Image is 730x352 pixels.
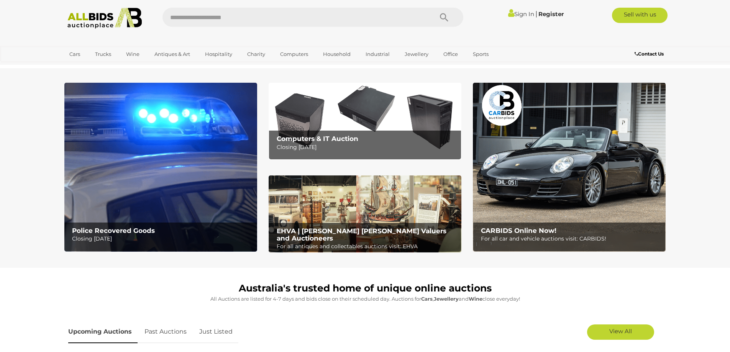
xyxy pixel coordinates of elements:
[277,227,446,242] b: EHVA | [PERSON_NAME] [PERSON_NAME] Valuers and Auctioneers
[469,296,482,302] strong: Wine
[194,321,238,343] a: Just Listed
[68,283,662,294] h1: Australia's trusted home of unique online auctions
[635,51,664,57] b: Contact Us
[434,296,459,302] strong: Jewellery
[269,175,461,253] a: EHVA | Evans Hastings Valuers and Auctioneers EHVA | [PERSON_NAME] [PERSON_NAME] Valuers and Auct...
[64,61,129,73] a: [GEOGRAPHIC_DATA]
[609,327,632,335] span: View All
[269,175,461,253] img: EHVA | Evans Hastings Valuers and Auctioneers
[277,135,358,142] b: Computers & IT Auction
[121,48,144,61] a: Wine
[361,48,395,61] a: Industrial
[400,48,433,61] a: Jewellery
[481,227,556,234] b: CARBIDS Online Now!
[587,324,654,340] a: View All
[72,234,253,244] p: Closing [DATE]
[473,83,666,252] a: CARBIDS Online Now! CARBIDS Online Now! For all car and vehicle auctions visit: CARBIDS!
[275,48,313,61] a: Computers
[508,10,534,18] a: Sign In
[473,83,666,252] img: CARBIDS Online Now!
[149,48,195,61] a: Antiques & Art
[64,83,257,252] img: Police Recovered Goods
[64,83,257,252] a: Police Recovered Goods Police Recovered Goods Closing [DATE]
[200,48,237,61] a: Hospitality
[538,10,564,18] a: Register
[481,234,661,244] p: For all car and vehicle auctions visit: CARBIDS!
[277,242,457,251] p: For all antiques and collectables auctions visit: EHVA
[277,142,457,152] p: Closing [DATE]
[421,296,433,302] strong: Cars
[242,48,270,61] a: Charity
[635,50,666,58] a: Contact Us
[64,48,85,61] a: Cars
[535,10,537,18] span: |
[72,227,155,234] b: Police Recovered Goods
[318,48,356,61] a: Household
[612,8,668,23] a: Sell with us
[468,48,494,61] a: Sports
[425,8,463,27] button: Search
[63,8,146,29] img: Allbids.com.au
[139,321,192,343] a: Past Auctions
[68,295,662,303] p: All Auctions are listed for 4-7 days and bids close on their scheduled day. Auctions for , and cl...
[269,83,461,160] img: Computers & IT Auction
[438,48,463,61] a: Office
[269,83,461,160] a: Computers & IT Auction Computers & IT Auction Closing [DATE]
[68,321,138,343] a: Upcoming Auctions
[90,48,116,61] a: Trucks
